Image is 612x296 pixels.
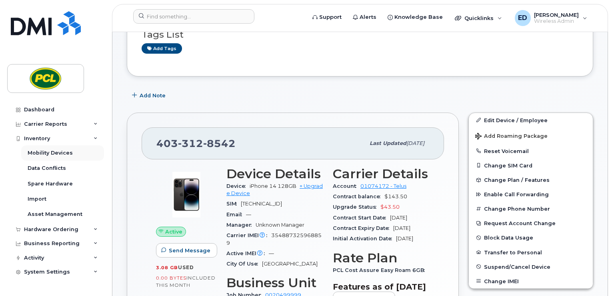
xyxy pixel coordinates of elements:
span: [PERSON_NAME] [534,12,579,18]
button: Send Message [156,243,217,258]
span: $43.50 [380,204,400,210]
a: Edit Device / Employee [469,113,593,127]
span: Change Plan / Features [484,177,550,183]
span: 0.00 Bytes [156,275,186,281]
a: Alerts [347,9,382,25]
button: Change SIM Card [469,158,593,173]
span: [TECHNICAL_ID] [241,201,282,207]
img: image20231002-4137094-12l9yso.jpeg [162,171,210,219]
button: Change Plan / Features [469,173,593,187]
span: Active [165,228,182,236]
span: 8542 [203,137,236,149]
span: 3.08 GB [156,265,178,270]
div: Eamon Dourado [509,10,593,26]
button: Change IMEI [469,274,593,288]
span: Device [226,183,250,189]
span: Initial Activation Date [333,236,396,242]
span: Alerts [360,13,376,21]
a: 01074172 - Telus [360,183,406,189]
span: Last updated [370,140,406,146]
span: used [178,264,194,270]
span: Contract Start Date [333,215,390,221]
span: Support [319,13,342,21]
span: 403 [156,137,236,149]
span: — [246,211,251,217]
span: Wireless Admin [534,18,579,24]
span: 354887325968859 [226,232,322,246]
span: Upgrade Status [333,204,380,210]
span: SIM [226,201,241,207]
h3: Rate Plan [333,251,430,265]
h3: Carrier Details [333,167,430,181]
span: Contract Expiry Date [333,225,393,231]
span: [DATE] [390,215,407,221]
h3: Features as of [DATE] [333,282,430,292]
h3: Business Unit [226,276,323,290]
span: Enable Call Forwarding [484,191,549,197]
span: iPhone 14 128GB [250,183,296,189]
span: — [269,250,274,256]
span: Quicklinks [464,15,494,21]
h3: Tags List [142,30,578,40]
button: Block Data Usage [469,230,593,245]
button: Change Phone Number [469,201,593,216]
button: Transfer to Personal [469,245,593,260]
span: Add Note [140,92,166,99]
span: [DATE] [396,236,413,242]
h3: Device Details [226,167,323,181]
span: Unknown Manager [256,222,304,228]
span: Send Message [169,247,210,254]
span: $143.50 [384,193,407,199]
span: Manager [226,222,256,228]
span: City Of Use [226,261,262,267]
span: Suspend/Cancel Device [484,264,550,270]
a: Add tags [142,43,182,53]
a: Knowledge Base [382,9,448,25]
span: Knowledge Base [394,13,443,21]
span: [DATE] [406,140,424,146]
span: ED [518,13,527,23]
button: Suspend/Cancel Device [469,260,593,274]
span: Carrier IMEI [226,232,271,238]
span: 312 [178,137,203,149]
span: [GEOGRAPHIC_DATA] [262,261,318,267]
span: PCL Cost Assure Easy Roam 6GB [333,267,429,273]
input: Find something... [133,9,254,24]
button: Enable Call Forwarding [469,187,593,201]
span: Account [333,183,360,189]
a: Support [307,9,347,25]
span: Email [226,211,246,217]
span: Contract balance [333,193,384,199]
button: Add Note [127,89,172,103]
span: Add Roaming Package [475,133,548,141]
div: Quicklinks [449,10,508,26]
span: [DATE] [393,225,410,231]
span: Active IMEI [226,250,269,256]
button: Request Account Change [469,216,593,230]
span: included this month [156,275,216,288]
button: Add Roaming Package [469,127,593,144]
button: Reset Voicemail [469,144,593,158]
